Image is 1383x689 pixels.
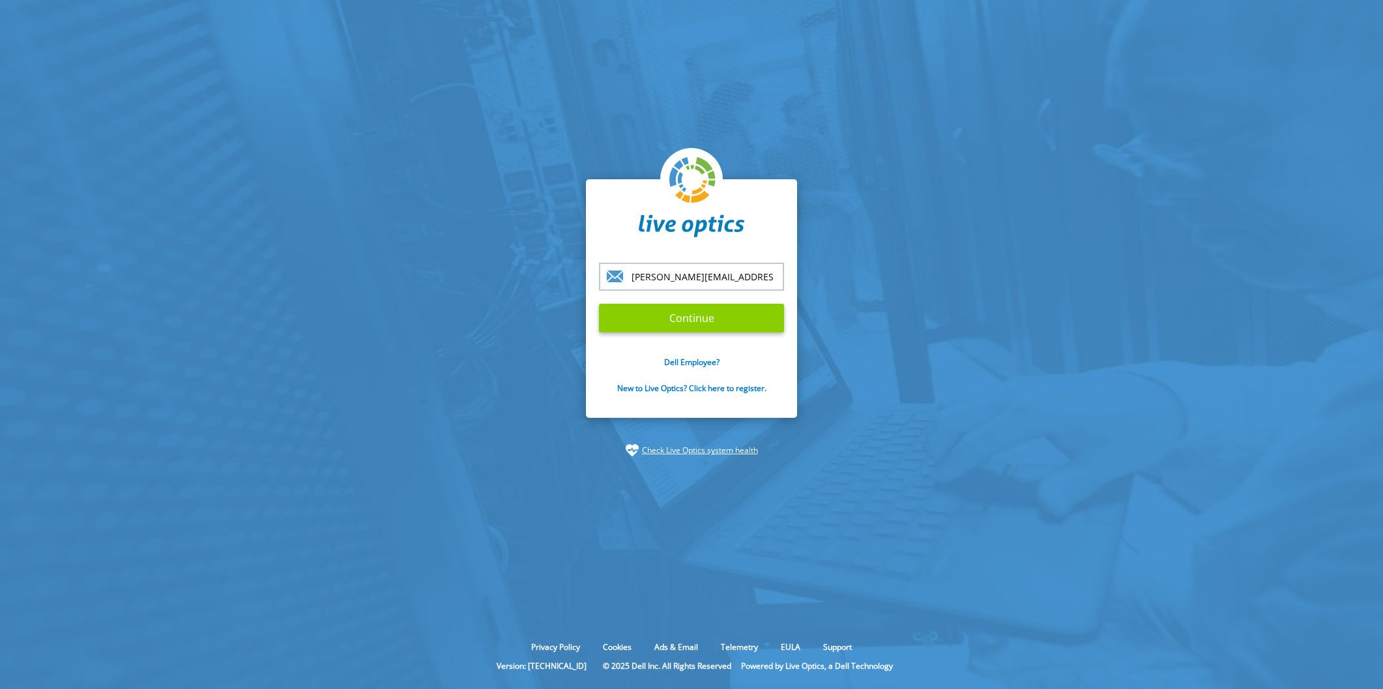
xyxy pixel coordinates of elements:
input: Continue [599,304,784,332]
a: New to Live Optics? Click here to register. [617,383,766,394]
a: Check Live Optics system health [642,444,758,457]
li: Version: [TECHNICAL_ID] [490,660,593,671]
a: Support [813,641,862,652]
a: Privacy Policy [521,641,590,652]
img: liveoptics-word.svg [639,214,744,238]
a: Telemetry [711,641,768,652]
input: email@address.com [599,263,784,291]
img: liveoptics-logo.svg [669,157,716,204]
a: EULA [771,641,810,652]
a: Dell Employee? [664,357,720,368]
a: Cookies [593,641,641,652]
a: Ads & Email [645,641,708,652]
li: Powered by Live Optics, a Dell Technology [741,660,893,671]
img: status-check-icon.svg [626,444,639,457]
li: © 2025 Dell Inc. All Rights Reserved [596,660,738,671]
